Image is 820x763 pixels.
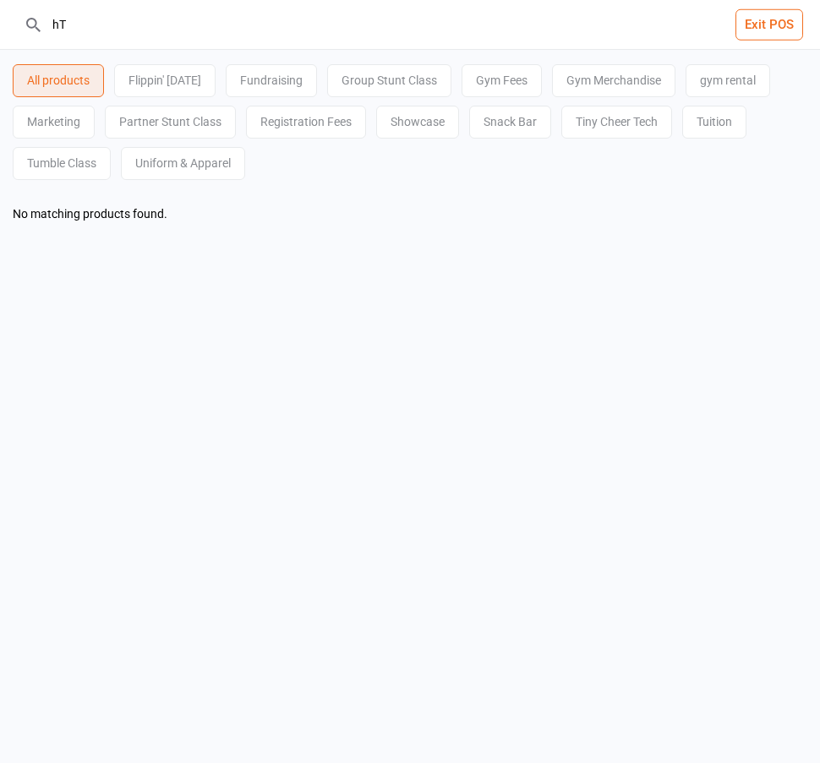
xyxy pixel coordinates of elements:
div: Flippin' [DATE] [114,64,216,97]
div: Marketing [13,106,95,139]
div: Snack Bar [469,106,551,139]
div: All products [13,64,104,97]
div: gym rental [686,64,770,97]
div: Tuition [682,106,746,139]
div: No matching products found. [13,205,807,223]
div: Fundraising [226,64,317,97]
div: Tumble Class [13,147,111,180]
div: Group Stunt Class [327,64,451,97]
div: Partner Stunt Class [105,106,236,139]
div: Gym Merchandise [552,64,675,97]
div: Showcase [376,106,459,139]
div: Uniform & Apparel [121,147,245,180]
div: Gym Fees [462,64,542,97]
div: Registration Fees [246,106,366,139]
div: Tiny Cheer Tech [561,106,672,139]
button: Exit POS [735,9,803,41]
